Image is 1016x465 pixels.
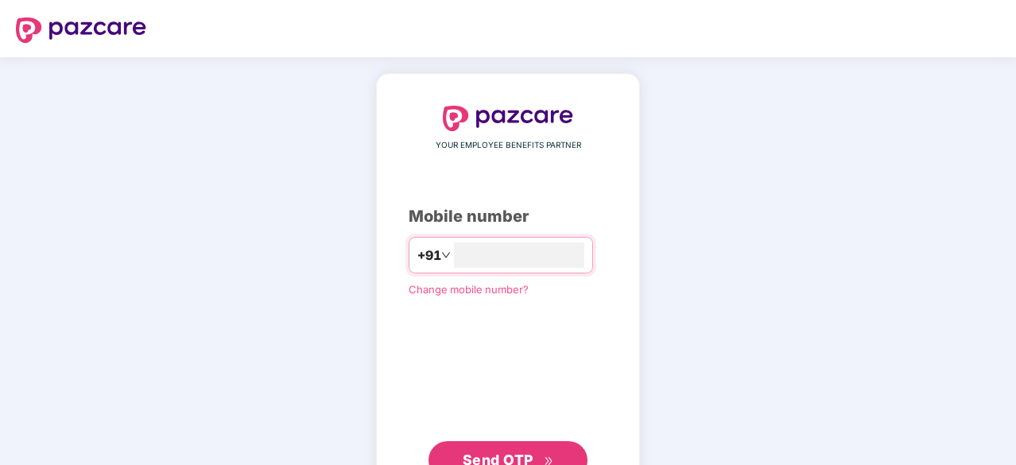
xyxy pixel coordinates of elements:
div: Mobile number [409,204,607,229]
span: down [441,250,451,260]
img: logo [16,17,146,43]
span: YOUR EMPLOYEE BENEFITS PARTNER [436,139,581,152]
a: Change mobile number? [409,283,529,296]
span: +91 [417,246,441,265]
img: logo [443,106,573,131]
